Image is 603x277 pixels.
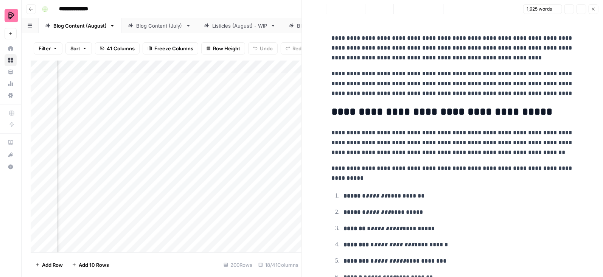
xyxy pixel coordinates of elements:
div: Listicles (August) - WIP [212,22,267,30]
span: Row Height [213,45,240,52]
button: Filter [34,42,62,54]
a: Blog Content (May) [282,18,358,33]
span: Freeze Columns [154,45,193,52]
div: 200 Rows [221,259,255,271]
span: Add Row [42,261,63,269]
span: Sort [70,45,80,52]
div: Blog Content (August) [53,22,107,30]
a: Listicles (August) - WIP [197,18,282,33]
button: Freeze Columns [143,42,198,54]
button: Help + Support [5,161,17,173]
button: Row Height [201,42,245,54]
span: Add 10 Rows [79,261,109,269]
button: Undo [248,42,278,54]
a: Settings [5,89,17,101]
button: Redo [281,42,309,54]
span: Filter [39,45,51,52]
button: 41 Columns [95,42,140,54]
div: What's new? [5,149,16,160]
div: 18/41 Columns [255,259,301,271]
span: Undo [260,45,273,52]
button: Sort [65,42,92,54]
img: Preply Logo [5,9,18,22]
button: Add 10 Rows [67,259,113,271]
span: Redo [292,45,305,52]
a: Your Data [5,66,17,78]
a: Home [5,42,17,54]
div: Blog Content (May) [297,22,343,30]
a: Usage [5,78,17,90]
a: Browse [5,54,17,66]
button: 1,925 words [523,4,562,14]
span: 1,925 words [527,6,552,12]
div: Blog Content (July) [136,22,183,30]
button: What's new? [5,149,17,161]
a: AirOps Academy [5,137,17,149]
a: Blog Content (July) [121,18,197,33]
span: 41 Columns [107,45,135,52]
button: Workspace: Preply [5,6,17,25]
button: Add Row [31,259,67,271]
a: Blog Content (August) [39,18,121,33]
